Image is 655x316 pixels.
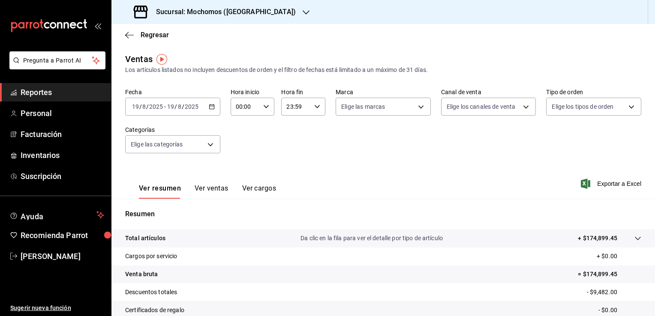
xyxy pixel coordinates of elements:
span: / [146,103,149,110]
span: / [174,103,177,110]
span: Regresar [141,31,169,39]
span: Elige las categorías [131,140,183,149]
input: ---- [149,103,163,110]
a: Pregunta a Parrot AI [6,62,105,71]
div: Los artículos listados no incluyen descuentos de orden y el filtro de fechas está limitado a un m... [125,66,641,75]
input: -- [167,103,174,110]
button: Exportar a Excel [583,179,641,189]
label: Canal de venta [441,89,536,95]
p: Resumen [125,209,641,219]
span: Reportes [21,86,104,98]
p: Venta bruta [125,270,158,279]
div: navigation tabs [139,184,276,199]
button: open_drawer_menu [94,22,101,29]
span: Personal [21,107,104,119]
button: Ver resumen [139,184,181,199]
p: Da clic en la fila para ver el detalle por tipo de artículo [300,234,443,243]
label: Tipo de orden [546,89,641,95]
input: -- [142,103,146,110]
span: / [182,103,184,110]
span: Elige las marcas [341,102,385,111]
div: Ventas [125,53,153,66]
span: - [164,103,166,110]
p: Descuentos totales [125,288,177,297]
span: Elige los tipos de orden [552,102,613,111]
p: = $174,899.45 [578,270,641,279]
img: Tooltip marker [156,54,167,65]
label: Hora fin [281,89,325,95]
button: Regresar [125,31,169,39]
p: - $9,482.00 [587,288,641,297]
button: Pregunta a Parrot AI [9,51,105,69]
span: [PERSON_NAME] [21,250,104,262]
span: Ayuda [21,210,93,220]
span: Inventarios [21,149,104,161]
input: -- [132,103,139,110]
label: Fecha [125,89,220,95]
span: Pregunta a Parrot AI [23,56,92,65]
span: Recomienda Parrot [21,230,104,241]
span: / [139,103,142,110]
label: Hora inicio [231,89,275,95]
p: Cargos por servicio [125,252,177,261]
button: Ver ventas [195,184,228,199]
span: Suscripción [21,170,104,182]
p: Certificados de regalo [125,306,184,315]
span: Elige los canales de venta [447,102,515,111]
span: Sugerir nueva función [10,304,104,313]
h3: Sucursal: Mochomos ([GEOGRAPHIC_DATA]) [149,7,296,17]
p: + $174,899.45 [578,234,617,243]
button: Ver cargos [242,184,276,199]
p: + $0.00 [597,252,641,261]
label: Categorías [125,127,220,133]
p: - $0.00 [598,306,641,315]
p: Total artículos [125,234,165,243]
input: ---- [184,103,199,110]
span: Facturación [21,128,104,140]
input: -- [177,103,182,110]
label: Marca [336,89,431,95]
